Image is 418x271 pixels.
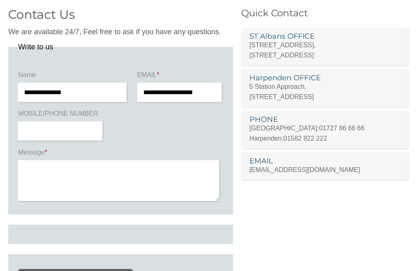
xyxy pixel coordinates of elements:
[241,9,410,18] h3: Quick Contact
[249,123,400,133] p: [GEOGRAPHIC_DATA]:
[319,125,365,132] a: 01727 86 66 66
[249,74,400,82] h3: Harpenden OFFICE
[249,82,400,102] p: 5 Station Approach, [STREET_ADDRESS]
[249,40,400,60] p: [STREET_ADDRESS], [STREET_ADDRESS]
[249,166,360,173] a: [EMAIL_ADDRESS][DOMAIN_NAME]
[18,71,129,83] label: Name
[18,148,223,160] label: Message
[283,135,327,142] a: 01582 822 222
[8,27,233,37] p: We are available 24/7, Feel free to ask if you have any questions.
[249,157,400,165] h3: EMAIL
[18,109,104,121] label: MOBILE/PHONE NUMBER
[249,133,400,143] p: Harpenden:
[137,71,223,83] label: EMAIL
[249,33,400,40] h3: ST Albans OFFICE
[249,116,400,123] h3: PHONE
[18,43,53,51] legend: Write to us
[8,9,233,21] h2: Contact Us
